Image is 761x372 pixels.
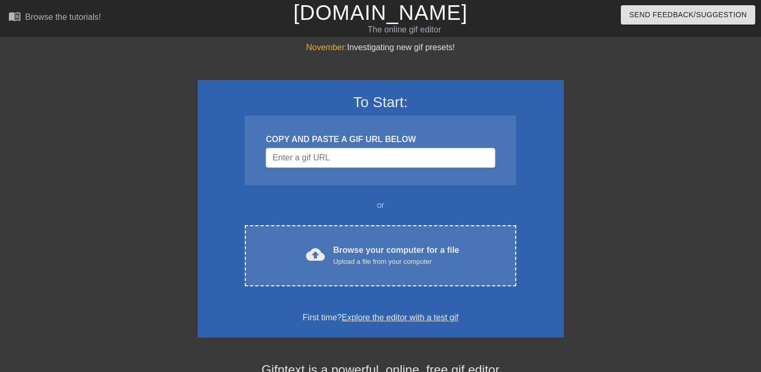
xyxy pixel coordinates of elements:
span: Send Feedback/Suggestion [629,8,747,21]
div: Browse the tutorials! [25,13,101,21]
h3: To Start: [211,94,550,111]
a: Explore the editor with a test gif [342,313,458,322]
div: Investigating new gif presets! [198,41,564,54]
div: First time? [211,311,550,324]
div: COPY AND PASTE A GIF URL BELOW [266,133,495,146]
div: Browse your computer for a file [333,244,459,267]
div: Upload a file from your computer [333,257,459,267]
input: Username [266,148,495,168]
span: menu_book [8,10,21,22]
button: Send Feedback/Suggestion [621,5,755,25]
a: [DOMAIN_NAME] [293,1,468,24]
div: or [225,199,537,212]
a: Browse the tutorials! [8,10,101,26]
div: The online gif editor [259,24,550,36]
span: November: [306,43,347,52]
span: cloud_upload [306,245,325,264]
